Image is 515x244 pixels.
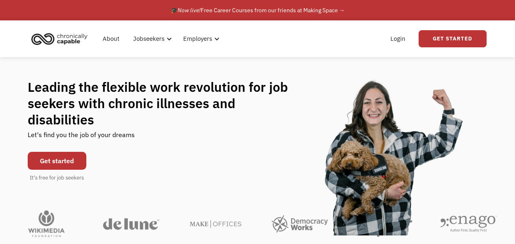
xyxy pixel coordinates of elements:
div: 🎓 Free Career Courses from our friends at Making Space → [171,5,345,15]
em: Now live! [178,7,201,14]
h1: Leading the flexible work revolution for job seekers with chronic illnesses and disabilities [28,79,304,128]
div: Employers [178,26,222,52]
div: Let's find you the job of your dreams [28,128,135,148]
a: About [98,26,124,52]
div: Jobseekers [128,26,174,52]
img: Chronically Capable logo [29,30,90,48]
div: Jobseekers [133,34,164,44]
a: Login [386,26,410,52]
div: Employers [183,34,212,44]
a: Get started [28,152,86,170]
div: It's free for job seekers [30,174,84,182]
a: home [29,30,94,48]
a: Get Started [419,30,487,47]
